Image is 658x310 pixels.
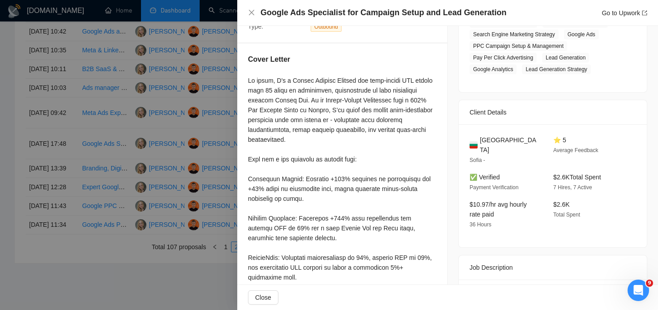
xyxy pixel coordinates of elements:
[564,30,599,39] span: Google Ads
[470,201,527,218] span: $10.97/hr avg hourly rate paid
[522,64,590,74] span: Lead Generation Strategy
[248,23,263,30] span: Type:
[628,280,649,301] iframe: Intercom live chat
[553,136,566,144] span: ⭐ 5
[470,53,537,63] span: Pay Per Click Advertising
[553,174,601,181] span: $2.6K Total Spent
[470,100,636,124] div: Client Details
[248,290,278,305] button: Close
[470,221,491,228] span: 36 Hours
[480,135,539,155] span: [GEOGRAPHIC_DATA]
[470,157,485,163] span: Sofia -
[542,53,589,63] span: Lead Generation
[470,64,517,74] span: Google Analytics
[553,184,592,191] span: 7 Hires, 7 Active
[255,293,271,302] span: Close
[470,30,559,39] span: Search Engine Marketing Strategy
[553,212,580,218] span: Total Spent
[248,9,255,16] span: close
[470,255,636,280] div: Job Description
[470,140,478,150] img: 🇧🇬
[553,201,570,208] span: $2.6K
[470,41,567,51] span: PPC Campaign Setup & Management
[553,147,598,153] span: Average Feedback
[311,22,342,32] span: Outbound
[261,7,506,18] h4: Google Ads Specialist for Campaign Setup and Lead Generation
[470,174,500,181] span: ✅ Verified
[602,9,647,17] a: Go to Upworkexport
[248,54,290,65] h5: Cover Letter
[642,10,647,16] span: export
[248,9,255,17] button: Close
[470,184,518,191] span: Payment Verification
[646,280,653,287] span: 9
